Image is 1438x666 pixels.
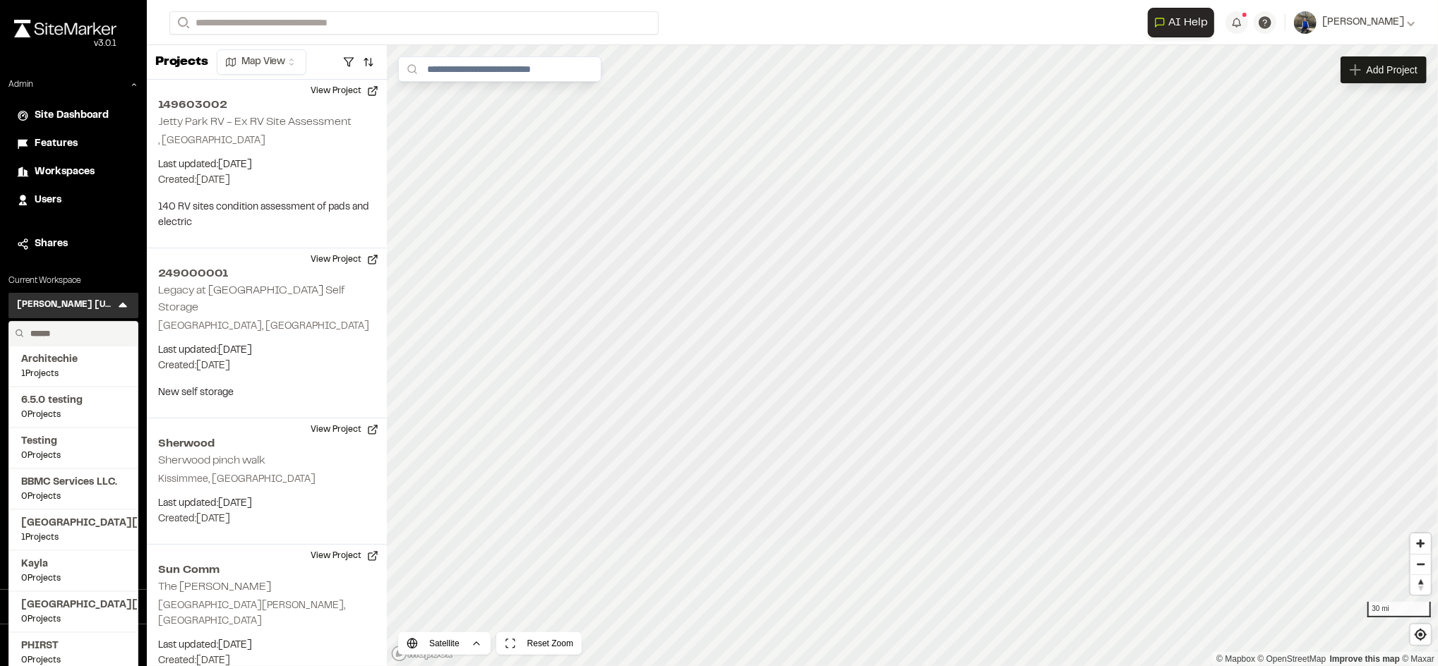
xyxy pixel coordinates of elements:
span: Shares [35,236,68,252]
button: Open AI Assistant [1148,8,1214,37]
button: View Project [302,418,387,441]
p: New self storage [158,385,376,401]
span: Add Project [1367,63,1418,77]
h2: Legacy at [GEOGRAPHIC_DATA] Self Storage [158,286,344,313]
span: PHIRST [21,638,126,654]
button: View Project [302,80,387,102]
p: Current Workspace [8,274,138,287]
button: View Project [302,248,387,271]
p: Last updated: [DATE] [158,638,376,653]
span: [GEOGRAPHIC_DATA][US_STATE] [21,516,126,531]
p: Last updated: [DATE] [158,343,376,358]
span: 0 Projects [21,572,126,585]
a: [GEOGRAPHIC_DATA][US_STATE]1Projects [21,516,126,544]
p: Created: [DATE] [158,173,376,188]
span: Zoom out [1410,555,1431,574]
img: User [1294,11,1317,34]
a: Testing0Projects [21,434,126,462]
a: Workspaces [17,164,130,180]
p: Kissimmee, [GEOGRAPHIC_DATA] [158,472,376,488]
button: Reset bearing to north [1410,574,1431,595]
a: Mapbox [1216,654,1255,664]
button: Zoom in [1410,533,1431,554]
span: [GEOGRAPHIC_DATA][US_STATE] [21,598,126,613]
a: Maxar [1402,654,1434,664]
p: Projects [155,53,208,72]
p: 140 RV sites condition assessment of pads and electric [158,200,376,231]
span: 1 Projects [21,531,126,544]
h2: Jetty Park RV - Ex RV Site Assessment [158,117,352,127]
a: Shares [17,236,130,252]
a: Users [17,193,130,208]
button: [PERSON_NAME] [1294,11,1415,34]
p: [GEOGRAPHIC_DATA], [GEOGRAPHIC_DATA] [158,319,376,334]
h2: Sherwood pinch walk [158,456,265,466]
span: AI Help [1168,14,1208,31]
a: 6.5.0 testing0Projects [21,393,126,421]
button: View Project [302,545,387,567]
a: BBMC Services LLC.0Projects [21,475,126,503]
p: , [GEOGRAPHIC_DATA] [158,133,376,149]
a: [GEOGRAPHIC_DATA][US_STATE]0Projects [21,598,126,626]
a: OpenStreetMap [1258,654,1326,664]
button: Zoom out [1410,554,1431,574]
img: rebrand.png [14,20,116,37]
a: Mapbox logo [391,646,453,662]
a: Site Dashboard [17,108,130,123]
span: 0 Projects [21,449,126,462]
p: [GEOGRAPHIC_DATA][PERSON_NAME], [GEOGRAPHIC_DATA] [158,598,376,629]
span: Users [35,193,61,208]
span: 1 Projects [21,368,126,380]
canvas: Map [387,45,1438,666]
span: 0 Projects [21,490,126,503]
h2: Sherwood [158,435,376,452]
a: Kayla0Projects [21,557,126,585]
span: 6.5.0 testing [21,393,126,408]
p: Created: [DATE] [158,511,376,527]
p: Created: [DATE] [158,358,376,374]
span: Workspaces [35,164,95,180]
span: Kayla [21,557,126,572]
span: Site Dashboard [35,108,109,123]
button: Reset Zoom [496,632,582,655]
span: 0 Projects [21,408,126,421]
h2: 249000001 [158,265,376,282]
p: Last updated: [DATE] [158,157,376,173]
button: Satellite [398,632,491,655]
h2: Sun Comm [158,562,376,579]
h3: [PERSON_NAME] [US_STATE] [17,298,116,313]
span: 0 Projects [21,613,126,626]
span: [PERSON_NAME] [1322,15,1404,30]
div: Open AI Assistant [1148,8,1220,37]
a: Features [17,136,130,152]
div: Oh geez...please don't... [14,37,116,50]
a: Architechie1Projects [21,352,126,380]
span: Testing [21,434,126,449]
div: 30 mi [1367,602,1431,617]
a: Map feedback [1330,654,1400,664]
button: Search [169,11,195,35]
p: Admin [8,78,33,91]
span: Architechie [21,352,126,368]
span: BBMC Services LLC. [21,475,126,490]
button: Find my location [1410,624,1431,645]
h2: The [PERSON_NAME] [158,582,271,592]
span: Features [35,136,78,152]
h2: 149603002 [158,97,376,114]
p: Last updated: [DATE] [158,496,376,511]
